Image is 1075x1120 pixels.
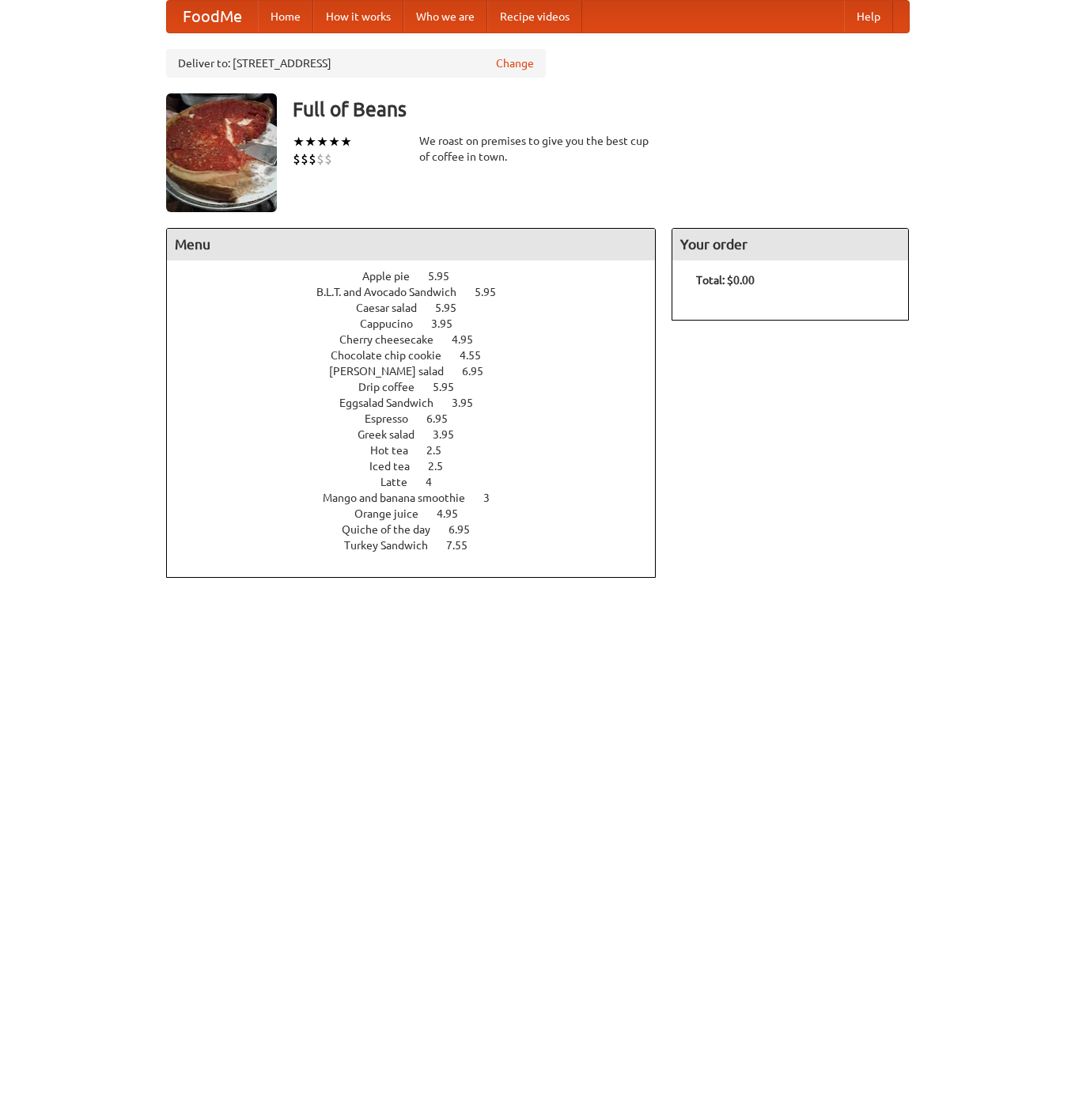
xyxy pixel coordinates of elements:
span: Espresso [365,412,424,425]
a: Chocolate chip cookie 4.55 [331,349,510,362]
li: ★ [305,133,316,150]
span: 4.95 [452,333,489,346]
li: $ [308,150,316,168]
span: Greek salad [358,428,430,441]
span: Latte [380,476,423,488]
span: Drip coffee [358,381,430,393]
span: Iced tea [369,460,426,473]
li: $ [301,150,308,168]
img: angular.jpg [166,93,277,212]
a: Help [844,1,893,32]
a: B.L.T. and Avocado Sandwich 5.95 [316,286,525,298]
span: Chocolate chip cookie [331,349,457,362]
li: $ [324,150,332,168]
b: Total: $0.00 [696,274,755,287]
span: B.L.T. and Avocado Sandwich [316,286,472,298]
a: Mango and banana smoothie 3 [323,492,519,504]
span: 7.55 [446,539,483,552]
a: Home [258,1,313,32]
a: Cherry cheesecake 4.95 [339,333,502,346]
span: Turkey Sandwich [344,539,444,552]
a: Recipe videos [487,1,582,32]
span: Apple pie [362,270,426,283]
a: Hot tea 2.5 [370,444,471,457]
span: 6.95 [426,412,464,425]
div: We roast on premises to give you the best cup of coffee in town. [419,133,657,165]
span: Quiche of the day [342,523,446,536]
span: 4.95 [437,507,474,520]
span: Hot tea [370,444,424,457]
a: Drip coffee 5.95 [358,381,483,393]
a: FoodMe [167,1,258,32]
span: 5.95 [435,302,472,314]
a: Espresso 6.95 [365,412,477,425]
span: 5.95 [475,286,512,298]
span: 3 [483,492,505,504]
li: ★ [316,133,328,150]
span: 5.95 [428,270,465,283]
span: 6.95 [462,365,499,378]
h4: Your order [672,229,908,260]
a: How it works [313,1,403,32]
span: 2.5 [426,444,457,457]
span: 6.95 [449,523,486,536]
span: 2.5 [428,460,459,473]
a: Turkey Sandwich 7.55 [344,539,497,552]
li: $ [316,150,324,168]
h4: Menu [167,229,656,260]
a: Eggsalad Sandwich 3.95 [339,397,502,409]
span: Mango and banana smoothie [323,492,481,504]
a: Apple pie 5.95 [362,270,479,283]
a: Latte 4 [380,476,461,488]
span: 4 [426,476,448,488]
a: Iced tea 2.5 [369,460,472,473]
a: Change [496,55,534,71]
a: Greek salad 3.95 [358,428,483,441]
a: Who we are [403,1,487,32]
span: 3.95 [431,317,468,330]
a: Quiche of the day 6.95 [342,523,499,536]
a: Caesar salad 5.95 [356,302,486,314]
span: [PERSON_NAME] salad [329,365,460,378]
a: Cappucino 3.95 [360,317,482,330]
li: ★ [328,133,340,150]
span: Cappucino [360,317,429,330]
li: ★ [293,133,305,150]
h3: Full of Beans [293,93,910,125]
a: [PERSON_NAME] salad 6.95 [329,365,513,378]
div: Deliver to: [STREET_ADDRESS] [166,49,546,78]
li: $ [293,150,301,168]
span: 3.95 [452,397,489,409]
span: Cherry cheesecake [339,333,449,346]
span: 5.95 [433,381,470,393]
span: Orange juice [354,507,434,520]
span: Caesar salad [356,302,433,314]
li: ★ [340,133,352,150]
span: 4.55 [460,349,497,362]
span: 3.95 [433,428,470,441]
span: Eggsalad Sandwich [339,397,449,409]
a: Orange juice 4.95 [354,507,487,520]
